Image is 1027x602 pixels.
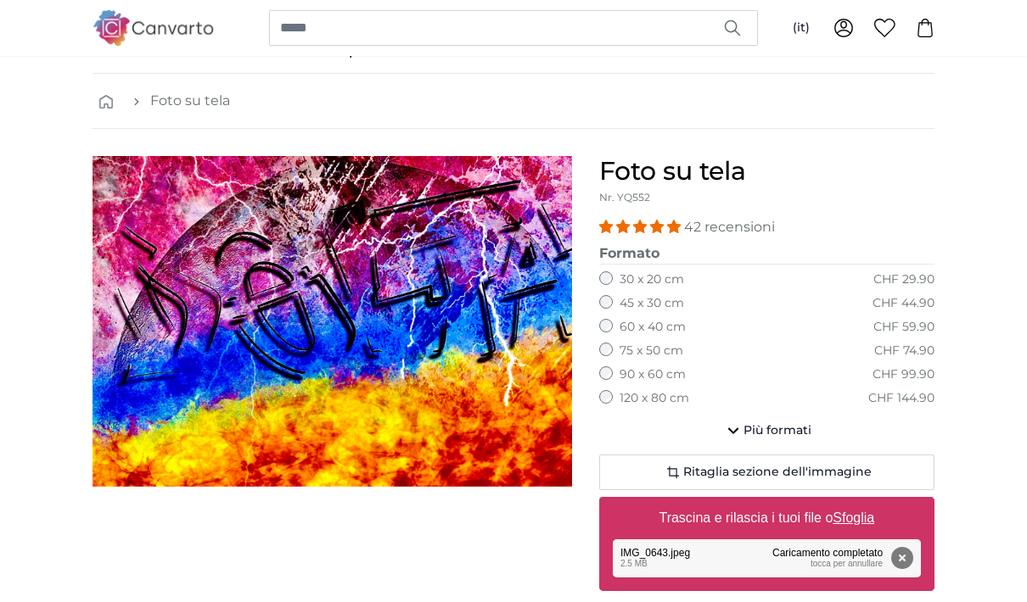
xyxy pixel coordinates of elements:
label: 30 x 20 cm [620,271,684,288]
span: 4.98 stars [599,219,684,235]
div: 1 of 1 [93,156,572,487]
h1: Foto su tela [599,156,934,187]
div: CHF 144.90 [868,390,934,407]
span: Più formati [744,422,811,439]
label: 75 x 50 cm [620,343,683,360]
img: personalised-canvas-print [93,156,572,487]
label: Trascina e rilascia i tuoi file o [653,501,882,535]
div: CHF 99.90 [873,366,934,383]
button: (it) [779,13,823,43]
div: CHF 29.90 [873,271,934,288]
label: 120 x 80 cm [620,390,689,407]
span: Nr. YQ552 [599,191,650,203]
a: Foto su tela [150,91,230,111]
div: CHF 74.90 [874,343,934,360]
label: 45 x 30 cm [620,295,684,312]
nav: breadcrumbs [93,74,934,129]
legend: Formato [599,243,934,265]
span: Ritaglia sezione dell'immagine [683,464,872,481]
button: Più formati [599,414,934,448]
img: Canvarto [93,10,215,45]
label: 90 x 60 cm [620,366,686,383]
u: Sfoglia [833,510,875,525]
label: 60 x 40 cm [620,319,686,336]
button: Ritaglia sezione dell'immagine [599,454,934,490]
div: CHF 59.90 [873,319,934,336]
span: 42 recensioni [684,219,775,235]
div: CHF 44.90 [873,295,934,312]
